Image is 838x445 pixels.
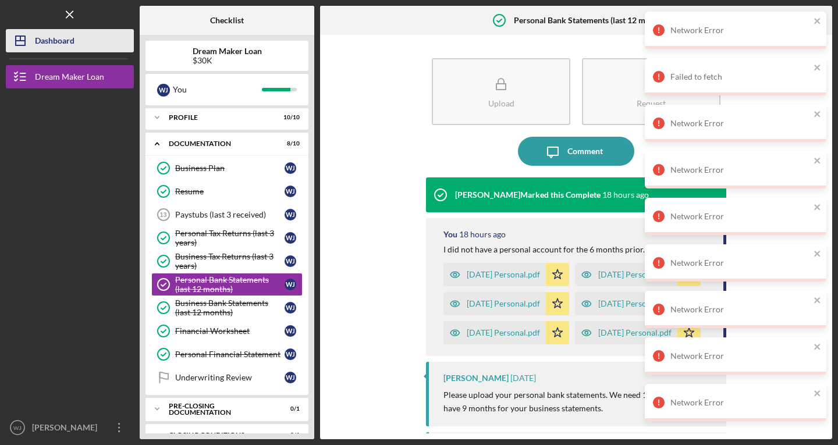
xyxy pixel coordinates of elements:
[151,203,303,226] a: 13Paystubs (last 3 received)WJ
[151,319,303,343] a: Financial WorksheetWJ
[814,296,822,307] button: close
[670,305,810,314] div: Network Error
[29,416,105,442] div: [PERSON_NAME]
[510,373,536,383] time: 2025-08-15 19:53
[602,190,649,200] time: 2025-08-18 19:20
[175,298,285,317] div: Business Bank Statements (last 12 months)
[814,156,822,167] button: close
[169,432,271,439] div: Closing Conditions
[285,186,296,197] div: W J
[285,255,296,267] div: W J
[35,65,104,91] div: Dream Maker Loan
[175,350,285,359] div: Personal Financial Statement
[175,275,285,294] div: Personal Bank Statements (last 12 months)
[175,252,285,270] div: Business Tax Returns (last 3 years)
[598,328,672,337] div: [DATE] Personal.pdf
[285,162,296,174] div: W J
[285,325,296,337] div: W J
[35,29,74,55] div: Dashboard
[814,109,822,120] button: close
[151,156,303,180] a: Business PlanWJ
[443,321,569,344] button: [DATE] Personal.pdf
[514,16,668,25] b: Personal Bank Statements (last 12 months)
[467,328,540,337] div: [DATE] Personal.pdf
[814,249,822,260] button: close
[443,263,569,286] button: [DATE] Personal.pdf
[175,229,285,247] div: Personal Tax Returns (last 3 years)
[582,58,720,125] button: Request
[670,165,810,175] div: Network Error
[443,245,645,254] div: I did not have a personal account for the 6 months prior.
[157,84,170,97] div: W J
[151,296,303,319] a: Business Bank Statements (last 12 months)WJ
[279,405,300,412] div: 0 / 1
[670,119,810,128] div: Network Error
[175,373,285,382] div: Underwriting Review
[575,263,701,286] button: [DATE] Personal.pdf
[670,398,810,407] div: Network Error
[285,279,296,290] div: W J
[173,80,262,99] div: You
[567,137,603,166] div: Comment
[169,114,271,121] div: Profile
[443,292,569,315] button: [DATE] Personal.pdf
[443,373,509,383] div: [PERSON_NAME]
[670,72,810,81] div: Failed to fetch
[467,299,540,308] div: [DATE] Personal.pdf
[6,29,134,52] button: Dashboard
[175,187,285,196] div: Resume
[151,250,303,273] a: Business Tax Returns (last 3 years)WJ
[670,212,810,221] div: Network Error
[13,425,22,431] text: WJ
[285,348,296,360] div: W J
[6,65,134,88] button: Dream Maker Loan
[670,351,810,361] div: Network Error
[814,16,822,27] button: close
[670,26,810,35] div: Network Error
[467,270,540,279] div: [DATE] Personal.pdf
[285,209,296,220] div: W J
[159,211,166,218] tspan: 13
[637,99,666,108] div: Request
[151,180,303,203] a: ResumeWJ
[175,326,285,336] div: Financial Worksheet
[814,342,822,353] button: close
[443,230,457,239] div: You
[151,343,303,366] a: Personal Financial StatementWJ
[279,114,300,121] div: 10 / 10
[459,230,506,239] time: 2025-08-18 18:46
[814,202,822,213] button: close
[285,372,296,383] div: W J
[285,232,296,244] div: W J
[285,302,296,314] div: W J
[175,163,285,173] div: Business Plan
[488,99,514,108] div: Upload
[598,270,672,279] div: [DATE] Personal.pdf
[210,16,244,25] b: Checklist
[151,273,303,296] a: Personal Bank Statements (last 12 months)WJ
[598,299,672,308] div: [DATE] Personal.pdf
[6,416,134,439] button: WJ[PERSON_NAME]
[193,56,262,65] div: $30K
[518,137,634,166] button: Comment
[432,58,570,125] button: Upload
[279,140,300,147] div: 8 / 10
[279,432,300,439] div: 0 / 1
[814,389,822,400] button: close
[169,140,271,147] div: Documentation
[175,210,285,219] div: Paystubs (last 3 received)
[151,366,303,389] a: Underwriting ReviewWJ
[443,389,715,415] p: Please upload your personal bank statements. We need 12 months. I only have 9 months for your bus...
[575,321,701,344] button: [DATE] Personal.pdf
[151,226,303,250] a: Personal Tax Returns (last 3 years)WJ
[169,403,271,416] div: Pre-Closing Documentation
[814,63,822,74] button: close
[575,292,701,315] button: [DATE] Personal.pdf
[455,190,601,200] div: [PERSON_NAME] Marked this Complete
[670,258,810,268] div: Network Error
[193,47,262,56] b: Dream Maker Loan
